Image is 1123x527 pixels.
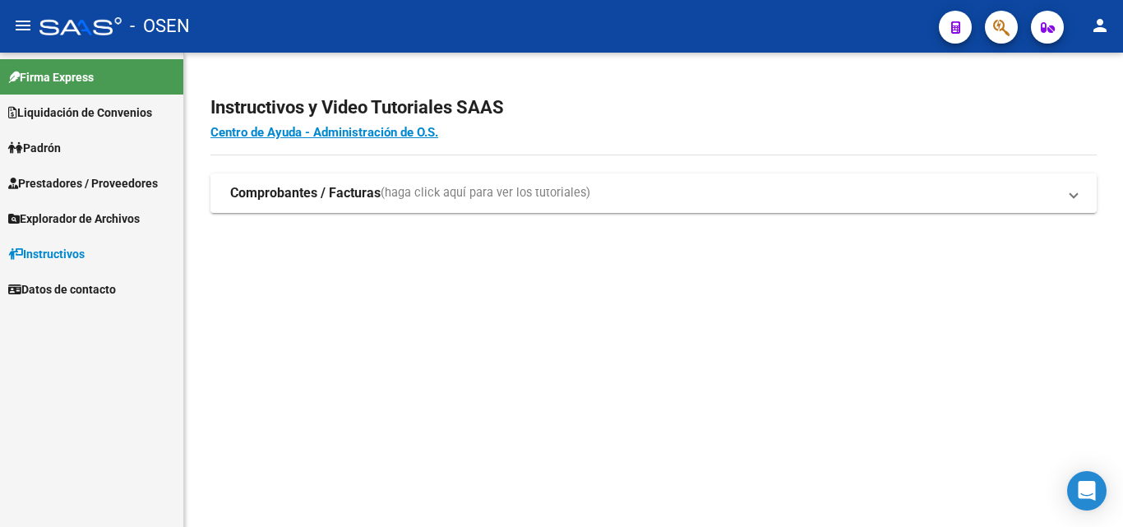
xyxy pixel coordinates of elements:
[8,104,152,122] span: Liquidación de Convenios
[8,280,116,298] span: Datos de contacto
[8,245,85,263] span: Instructivos
[230,184,381,202] strong: Comprobantes / Facturas
[130,8,190,44] span: - OSEN
[210,125,438,140] a: Centro de Ayuda - Administración de O.S.
[1090,16,1110,35] mat-icon: person
[8,139,61,157] span: Padrón
[13,16,33,35] mat-icon: menu
[1067,471,1107,511] div: Open Intercom Messenger
[8,68,94,86] span: Firma Express
[381,184,590,202] span: (haga click aquí para ver los tutoriales)
[210,173,1097,213] mat-expansion-panel-header: Comprobantes / Facturas(haga click aquí para ver los tutoriales)
[8,174,158,192] span: Prestadores / Proveedores
[210,92,1097,123] h2: Instructivos y Video Tutoriales SAAS
[8,210,140,228] span: Explorador de Archivos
